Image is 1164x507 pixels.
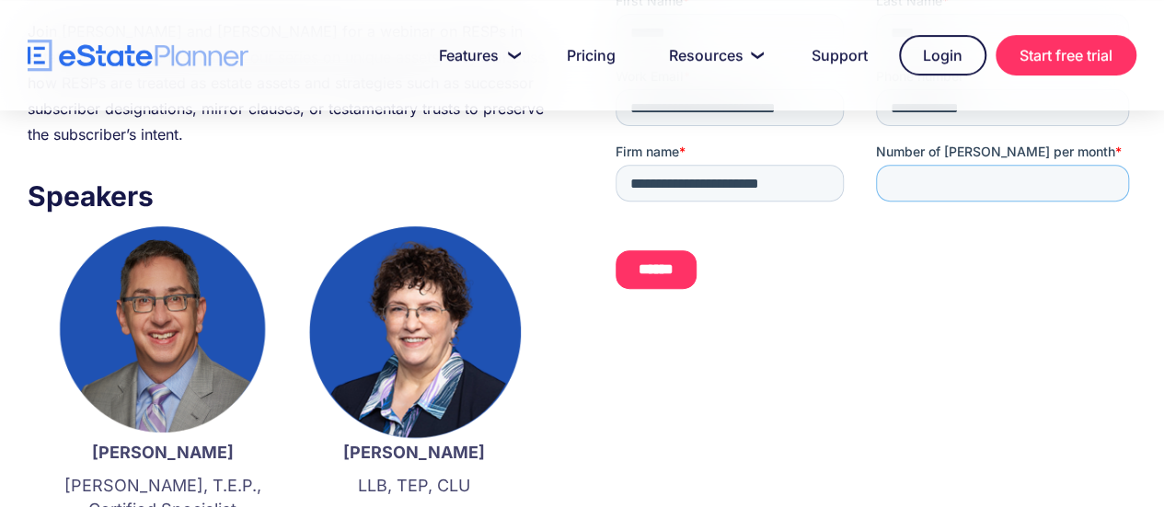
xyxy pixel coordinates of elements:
a: Login [899,35,986,75]
a: Features [417,37,536,74]
a: home [28,40,248,72]
strong: [PERSON_NAME] [343,443,485,462]
p: LLB, TEP, CLU [306,474,521,498]
a: Pricing [545,37,638,74]
strong: [PERSON_NAME] [92,443,234,462]
a: Support [789,37,890,74]
h3: Speakers [28,175,548,217]
a: Resources [647,37,780,74]
a: Start free trial [996,35,1136,75]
